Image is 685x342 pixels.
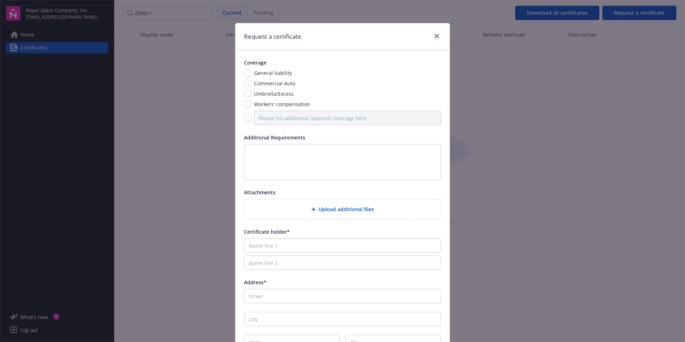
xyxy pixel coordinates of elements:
div: Upload additional files [244,199,441,219]
input: Name line 2 [244,256,441,270]
span: Workers' compensation [254,101,310,108]
a: close [432,32,441,41]
span: Certificate holder* [244,228,290,235]
span: Additional Requirements [244,134,305,141]
input: Please list additional required coverage here [254,111,441,125]
input: Street [244,289,441,303]
h1: Request a certificate [244,32,301,41]
span: Upload additional files [318,205,374,213]
input: Name line 1 [244,238,441,253]
span: Umbrella/Excess [254,90,294,97]
span: Address* [244,279,267,286]
span: Coverage [244,59,267,66]
span: Commercial Auto [254,80,295,87]
span: General liability [254,70,292,76]
input: City [244,312,441,326]
span: Attachments [244,189,276,196]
